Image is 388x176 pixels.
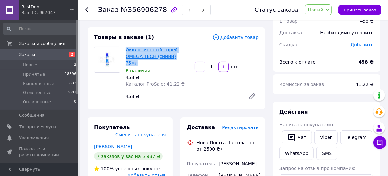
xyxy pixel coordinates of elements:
button: Принять заказ [338,5,381,15]
div: Статус заказа [255,7,298,13]
span: Товары и услуги [19,124,56,130]
div: шт. [229,64,240,70]
span: 2 [69,52,75,57]
span: Выполненные [23,81,54,87]
span: Новый [308,7,324,12]
div: Нова Пошта (бесплатно от 2500 ₴) [195,139,261,152]
div: [PERSON_NAME] [217,158,260,169]
a: Viber [314,130,337,144]
span: 0 [74,99,76,105]
div: 458 ₴ [123,92,243,101]
div: Ваш ID: 967047 [21,10,78,16]
span: №356906278 [121,6,167,14]
span: 41.22 ₴ [356,82,374,87]
a: Telegram [340,130,372,144]
span: Добавить [351,42,374,47]
span: В наличии [126,68,150,73]
img: Окклюзионный спрей OMEGA TECH (синий) 75мл [94,52,120,67]
span: 18396 [65,71,76,77]
span: Добавить товар [212,34,259,41]
span: Доставка [187,124,215,130]
span: Заказ [98,6,119,14]
span: Доставка [279,30,302,35]
span: 2 [74,62,76,68]
span: Заказы [19,52,35,58]
div: 458 ₴ [126,74,190,81]
div: Вернуться назад [85,7,90,13]
span: 1 товар [279,18,298,24]
span: Комиссия за заказ [279,82,324,87]
button: Чат с покупателем [373,136,386,149]
span: Уведомления [19,135,49,141]
span: Сообщения [19,112,44,118]
span: BestDent [21,4,70,10]
input: Поиск [3,23,77,35]
span: Новые [23,62,37,68]
span: 100% [101,166,114,171]
div: Необходимо уточнить [316,26,378,40]
span: Написать покупателю [279,122,333,127]
span: Скидка [279,42,297,47]
span: Заказы и сообщения [19,41,65,47]
span: Товары в заказе (1) [94,34,154,40]
span: Каталог ProSale: 41.22 ₴ [126,81,185,87]
button: SMS [316,147,337,160]
span: 832 [69,81,76,87]
span: Покупатель [94,124,130,130]
span: Действия [279,109,308,115]
div: успешных покупок [94,166,161,172]
span: Отмененные [23,90,51,96]
span: Оплаченные [23,99,51,105]
button: Чат [282,130,312,144]
span: Принятые [23,71,45,77]
span: Запрос на отзыв про компанию [279,166,356,171]
a: WhatsApp [279,147,314,160]
span: Сменить покупателя [115,132,166,137]
span: Редактировать [222,125,259,130]
b: 458 ₴ [359,59,374,65]
span: 2881 [67,90,76,96]
a: Редактировать [245,90,259,103]
span: Всего к оплате [279,59,316,65]
div: 458 ₴ [360,18,374,24]
span: Получатель [187,161,215,166]
span: Принять заказ [344,8,376,12]
a: Окклюзионный спрей OMEGA TECH (синий) 75мл [126,47,178,66]
a: [PERSON_NAME] [94,144,132,149]
span: Показатели работы компании [19,146,60,158]
div: 7 заказов у вас на 6 937 ₴ [94,152,163,160]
